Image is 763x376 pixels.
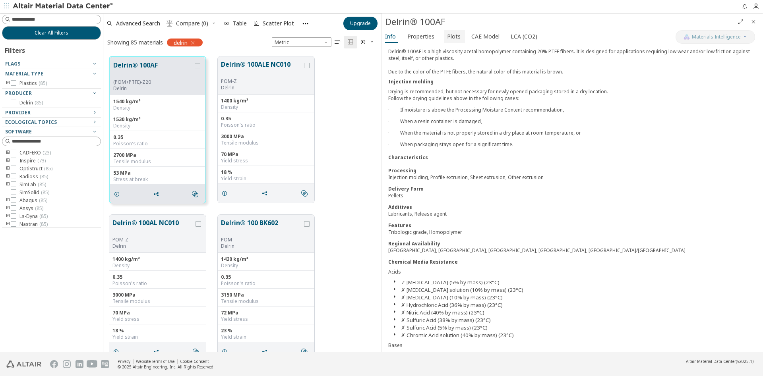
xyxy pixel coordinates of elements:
[39,213,48,220] span: ( 85 )
[401,324,488,331] button: ✗ Sulfuric Acid (5% by mass) (23°C)
[5,181,11,188] i: toogle group
[676,30,755,44] button: AI CopilotMaterials Intelligence
[221,334,311,340] div: Yield strain
[360,39,366,45] i: 
[19,213,48,220] span: Ls-Dyna
[388,204,757,210] div: Additives
[110,186,127,202] button: Details
[180,359,209,364] a: Cookie Consent
[407,30,434,43] span: Properties
[113,152,202,158] div: 2700 MPa
[401,332,514,339] button: ✗ Chromic Acid solution (40% by mass) (23°C)
[2,69,101,79] button: Material Type
[19,174,48,180] span: Radioss
[511,30,537,43] span: LCA (CO2)
[388,240,757,247] div: Regional Availability
[221,256,311,262] div: 1420 kg/m³
[35,205,43,212] span: ( 85 )
[258,185,275,201] button: Share
[218,185,234,201] button: Details
[221,316,311,322] div: Yield stress
[388,185,757,192] div: Delivery Form
[221,158,311,164] div: Yield stress
[388,324,401,330] button: Close
[221,262,311,269] div: Density
[331,36,344,48] button: Table View
[385,30,396,43] span: Info
[39,80,47,87] span: ( 85 )
[5,70,43,77] span: Material Type
[221,133,311,140] div: 3000 MPa
[221,122,311,128] div: Poisson's ratio
[5,150,11,156] i: toogle group
[692,34,741,40] span: Materials Intelligence
[5,128,32,135] span: Software
[112,298,203,305] div: Tensile modulus
[388,106,757,113] p: · If moisture is above the Processing Moisture Content recommendation,
[112,256,203,262] div: 1400 kg/m³
[103,50,381,352] div: grid
[388,95,757,148] div: Follow the drying guidelines above in the following cases:
[113,170,202,176] div: 53 MPa
[113,98,202,105] div: 1540 kg/m³
[113,79,193,85] div: (POM+PTFE)-Z20
[686,359,736,364] span: Altair Material Data Center
[113,134,202,141] div: 0.35
[113,116,202,123] div: 1530 kg/m³
[221,298,311,305] div: Tensile modulus
[388,293,401,300] button: Close
[388,258,757,265] div: Chemical Media Resistance
[298,344,314,360] button: Similar search
[112,274,203,280] div: 0.35
[221,274,311,280] div: 0.35
[5,80,11,87] i: toogle group
[343,17,378,30] button: Upgrade
[19,166,52,172] span: OptiStruct
[388,222,757,229] div: Features
[221,60,302,78] button: Delrin® 100ALE NC010
[118,364,215,370] div: © 2025 Altair Engineering, Inc. All Rights Reserved.
[5,213,11,220] i: toogle group
[112,243,194,249] p: Delrin
[301,349,308,355] i: 
[401,294,503,301] button: ✗ [MEDICAL_DATA] (10% by mass) (23°C)
[13,2,114,10] img: Altair Material Data Center
[5,166,11,172] i: toogle group
[19,80,47,87] span: Plastics
[388,78,757,85] div: Injection molding
[388,48,750,75] span: Delrin® 100AF is a high viscosity acetal homopolymer containing 20% PTFE fibers. It is designed f...
[113,60,193,79] button: Delrin® 100AF
[19,197,47,204] span: Abaqus
[388,352,401,358] button: Close
[189,344,206,360] button: Similar search
[221,140,311,146] div: Tensile modulus
[149,344,166,360] button: Share
[233,21,247,26] span: Table
[113,85,193,92] p: Delrin
[112,292,203,298] div: 3000 MPa
[221,78,302,85] div: POM-Z
[734,15,747,28] button: Full Screen
[2,118,101,127] button: Ecological Topics
[263,21,294,26] span: Scatter Plot
[5,60,20,67] span: Flags
[301,190,308,197] i: 
[2,108,101,118] button: Provider
[401,279,500,286] button: ✓ [MEDICAL_DATA] (5% by mass) (23°C)
[258,344,275,360] button: Share
[388,141,757,148] p: · When packaging stays open for a significant time.
[116,21,160,26] span: Advanced Search
[684,34,690,40] img: AI Copilot
[272,37,331,47] span: Metric
[388,342,757,349] div: Bases
[401,309,484,316] button: ✗ Nitric Acid (40% by mass) (23°C)
[19,205,43,212] span: Ansys
[5,174,11,180] i: toogle group
[335,39,341,45] i: 
[385,15,734,28] div: Delrin® 100AF
[747,15,760,28] button: Close
[19,100,43,106] span: Delrin
[221,237,302,243] div: POM
[686,359,753,364] div: (v2025.1)
[37,157,46,164] span: ( 73 )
